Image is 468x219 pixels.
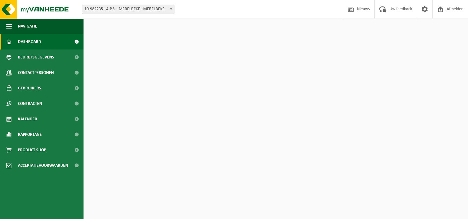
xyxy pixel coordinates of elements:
span: Acceptatievoorwaarden [18,158,68,173]
span: Navigatie [18,19,37,34]
span: 10-982235 - A.P.S. - MERELBEKE - MERELBEKE [82,5,174,14]
span: Contactpersonen [18,65,54,80]
span: Bedrijfsgegevens [18,49,54,65]
span: 10-982235 - A.P.S. - MERELBEKE - MERELBEKE [82,5,174,14]
span: Kalender [18,111,37,127]
span: Contracten [18,96,42,111]
span: Rapportage [18,127,42,142]
span: Product Shop [18,142,46,158]
span: Gebruikers [18,80,41,96]
span: Dashboard [18,34,41,49]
